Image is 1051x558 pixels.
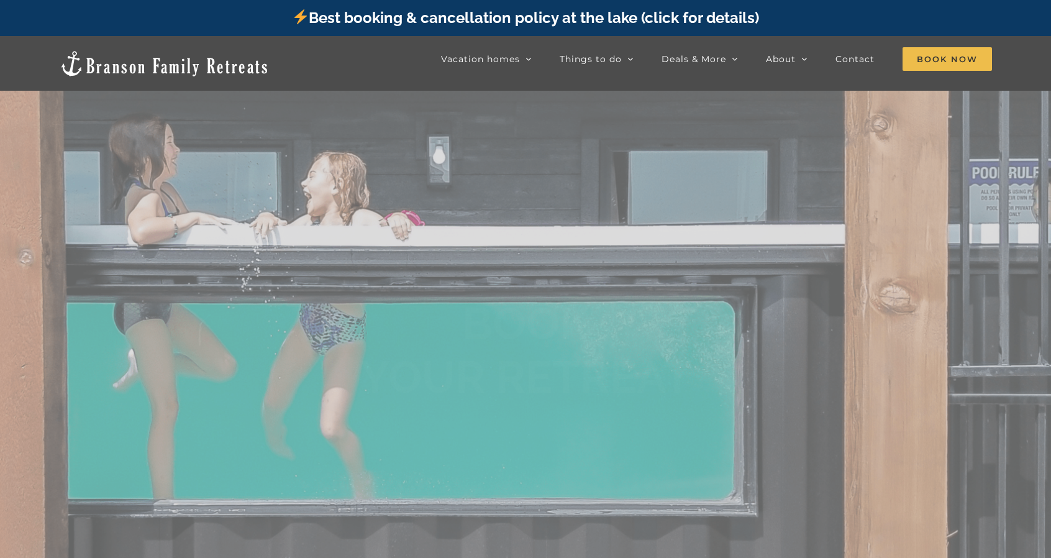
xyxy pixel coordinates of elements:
[662,47,738,71] a: Deals & More
[441,55,520,63] span: Vacation homes
[292,9,759,27] a: Best booking & cancellation policy at the lake (click for details)
[441,47,992,71] nav: Main Menu
[903,47,992,71] a: Book Now
[560,55,622,63] span: Things to do
[59,50,270,78] img: Branson Family Retreats Logo
[766,47,808,71] a: About
[560,47,634,71] a: Things to do
[835,55,875,63] span: Contact
[360,297,691,403] b: BOOK YOUR RETREAT
[441,47,532,71] a: Vacation homes
[662,55,726,63] span: Deals & More
[766,55,796,63] span: About
[835,47,875,71] a: Contact
[293,9,308,24] img: ⚡️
